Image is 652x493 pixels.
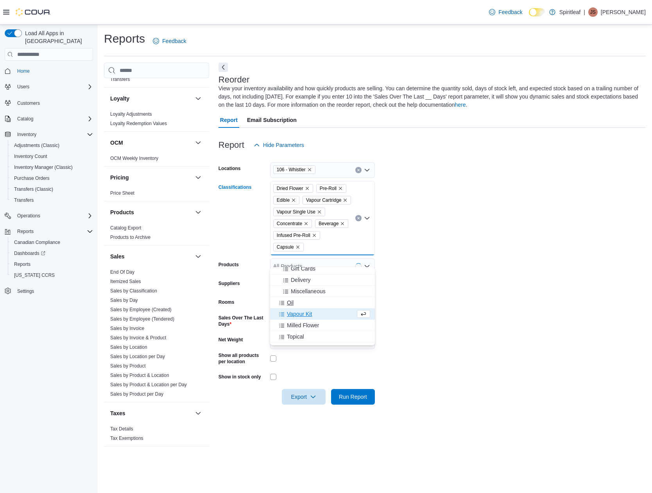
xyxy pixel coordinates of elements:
span: Load All Apps in [GEOGRAPHIC_DATA] [22,29,93,45]
button: Products [193,208,203,217]
a: Purchase Orders [11,174,53,183]
button: Gift Cards [270,263,375,274]
nav: Complex example [5,62,93,317]
span: Catalog Export [110,225,141,231]
span: Sales by Invoice [110,325,144,332]
img: Cova [16,8,51,16]
button: Inventory [2,129,96,140]
span: Washington CCRS [11,271,93,280]
span: Transfers [11,195,93,205]
span: Milled Flower [287,321,319,329]
label: Rooms [219,299,235,305]
button: Remove Pre-Roll from selection in this group [338,186,343,191]
button: Reports [2,226,96,237]
a: Sales by Product per Day [110,391,163,397]
div: Jackie S [588,7,598,17]
span: Canadian Compliance [14,239,60,246]
span: Reports [14,227,93,236]
a: Sales by Product & Location per Day [110,382,187,387]
span: Seed [287,344,300,352]
label: Locations [219,165,241,172]
span: 106 - Whistler [273,165,315,174]
a: Dashboards [8,248,96,259]
div: Pricing [104,188,209,201]
span: Reports [14,261,30,267]
button: Loyalty [193,94,203,103]
div: Sales [104,267,209,402]
button: Next [219,63,228,72]
button: Topical [270,331,375,342]
button: Open list of options [364,167,370,173]
span: Sales by Product per Day [110,391,163,397]
div: OCM [104,154,209,166]
a: Itemized Sales [110,279,141,284]
button: Canadian Compliance [8,237,96,248]
a: Dashboards [11,249,48,258]
button: Sales [193,252,203,261]
button: Run Report [331,389,375,405]
span: Reports [11,260,93,269]
span: Vapour Single Use [277,208,315,216]
a: Products to Archive [110,235,150,240]
span: Home [14,66,93,76]
a: Price Sheet [110,190,134,196]
span: Pre-Roll [316,184,346,193]
button: Reports [8,259,96,270]
a: Sales by Classification [110,288,157,294]
span: Loyalty Redemption Values [110,120,167,127]
button: Reports [14,227,37,236]
button: Customers [2,97,96,108]
div: View your inventory availability and how quickly products are selling. You can determine the quan... [219,84,642,109]
span: Concentrate [273,219,312,228]
span: Itemized Sales [110,278,141,285]
label: Suppliers [219,280,240,287]
span: [US_STATE] CCRS [14,272,55,278]
label: Products [219,262,239,268]
span: OCM Weekly Inventory [110,155,158,161]
a: Sales by Employee (Created) [110,307,172,312]
h1: Reports [104,31,145,47]
a: Sales by Location per Day [110,354,165,359]
span: Dashboards [14,250,45,256]
button: Sales [110,253,192,260]
a: Customers [14,99,43,108]
button: Catalog [14,114,36,124]
a: Sales by Product [110,363,146,369]
span: Tax Details [110,426,133,432]
span: Dried Flower [273,184,313,193]
button: Remove Vapour Cartridge from selection in this group [343,198,347,203]
span: Loyalty Adjustments [110,111,152,117]
span: Canadian Compliance [11,238,93,247]
a: OCM Weekly Inventory [110,156,158,161]
a: Sales by Location [110,344,147,350]
button: OCM [193,138,203,147]
span: JS [590,7,596,17]
button: Inventory Manager (Classic) [8,162,96,173]
a: Transfers [11,195,37,205]
span: Feedback [498,8,522,16]
p: Spiritleaf [559,7,580,17]
span: Settings [17,288,34,294]
span: Oil [287,299,294,307]
a: Canadian Compliance [11,238,63,247]
h3: OCM [110,139,123,147]
span: Inventory Count [11,152,93,161]
span: Report [220,112,238,128]
a: Loyalty Redemption Values [110,121,167,126]
span: Purchase Orders [14,175,50,181]
span: Inventory Count [14,153,47,160]
a: Sales by Employee (Tendered) [110,316,174,322]
span: Miscellaneous [291,287,326,295]
label: Net Weight [219,337,243,343]
h3: Loyalty [110,95,129,102]
h3: Taxes [110,409,125,417]
span: Transfers [110,76,130,82]
button: Pricing [193,173,203,182]
span: Transfers (Classic) [11,185,93,194]
span: Sales by Location per Day [110,353,165,360]
span: Inventory [14,130,93,139]
span: Concentrate [277,220,302,228]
